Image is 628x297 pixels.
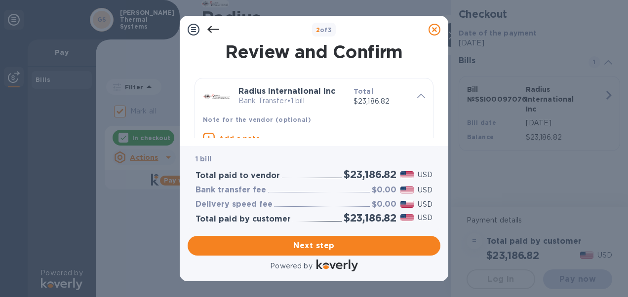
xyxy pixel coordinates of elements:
p: $23,186.82 [353,96,409,107]
b: of 3 [316,26,332,34]
img: USD [400,201,414,208]
p: USD [418,199,432,210]
p: Powered by [270,261,312,271]
span: Next step [196,240,432,252]
p: Bank Transfer • 1 bill [238,96,346,106]
p: USD [418,213,432,223]
p: USD [418,170,432,180]
button: Next step [188,236,440,256]
p: USD [418,185,432,195]
h2: $23,186.82 [344,212,396,224]
h3: Bank transfer fee [196,186,266,195]
b: Total [353,87,373,95]
span: 2 [316,26,320,34]
img: Logo [316,260,358,271]
u: Add a note [219,135,261,143]
h3: $0.00 [372,186,396,195]
img: USD [400,186,414,193]
img: USD [400,214,414,221]
b: Note for the vendor (optional) [203,116,311,123]
div: Radius International IncBank Transfer•1 billTotal$23,186.82Note for the vendor (optional)Add a note [203,86,425,163]
h3: Total paid by customer [196,215,291,224]
h2: $23,186.82 [344,168,396,181]
b: Radius International Inc [238,86,335,96]
h3: Delivery speed fee [196,200,273,209]
img: USD [400,171,414,178]
h1: Review and Confirm [193,41,435,62]
h3: Total paid to vendor [196,171,280,181]
b: 1 bill [196,155,211,163]
h3: $0.00 [372,200,396,209]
